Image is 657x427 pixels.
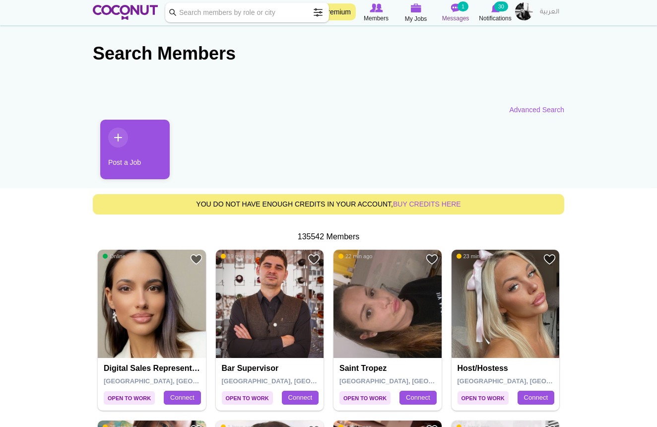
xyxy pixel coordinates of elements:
a: Advanced Search [509,105,564,115]
small: 1 [458,1,468,11]
h4: Host/Hostess [458,364,556,373]
a: Add to Favourites [190,253,202,266]
a: Connect [282,391,319,405]
img: My Jobs [410,3,421,12]
h4: Bar Supervisor [222,364,321,373]
a: Add to Favourites [308,253,320,266]
span: Open to Work [339,391,391,405]
a: Add to Favourites [543,253,556,266]
span: Open to Work [222,391,273,405]
span: Open to Work [104,391,155,405]
a: Connect [518,391,554,405]
li: 1 / 1 [93,120,162,187]
a: My Jobs My Jobs [396,2,436,24]
img: Notifications [491,3,500,12]
a: Add to Favourites [426,253,438,266]
span: Messages [442,13,469,23]
span: 22 min ago [338,253,372,260]
span: 19 min ago [221,253,255,260]
a: العربية [535,2,564,22]
a: Notifications Notifications 30 [475,2,515,23]
span: [GEOGRAPHIC_DATA], [GEOGRAPHIC_DATA] [458,377,599,385]
h4: Saint tropez [339,364,438,373]
span: [GEOGRAPHIC_DATA], [GEOGRAPHIC_DATA] [339,377,481,385]
a: buy credits here [393,200,461,208]
span: Online [103,253,126,260]
span: Open to Work [458,391,509,405]
span: [GEOGRAPHIC_DATA], [GEOGRAPHIC_DATA] [222,377,363,385]
a: Connect [164,391,200,405]
span: 23 min ago [457,253,490,260]
h4: Digital Sales Representative [104,364,202,373]
small: 30 [494,1,508,11]
input: Search members by role or city [165,2,329,22]
a: Connect [399,391,436,405]
a: Messages Messages 1 [436,2,475,23]
span: My Jobs [405,14,427,24]
a: Go Premium [307,3,356,20]
h5: You do not have enough credits in your account, [101,201,556,208]
span: Members [364,13,389,23]
span: [GEOGRAPHIC_DATA], [GEOGRAPHIC_DATA] [104,377,245,385]
a: Browse Members Members [356,2,396,23]
img: Home [93,5,158,20]
img: Messages [451,3,460,12]
h2: Search Members [93,42,564,66]
span: Notifications [479,13,511,23]
img: Browse Members [370,3,383,12]
div: 135542 Members [93,231,564,243]
a: Post a Job [100,120,170,179]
